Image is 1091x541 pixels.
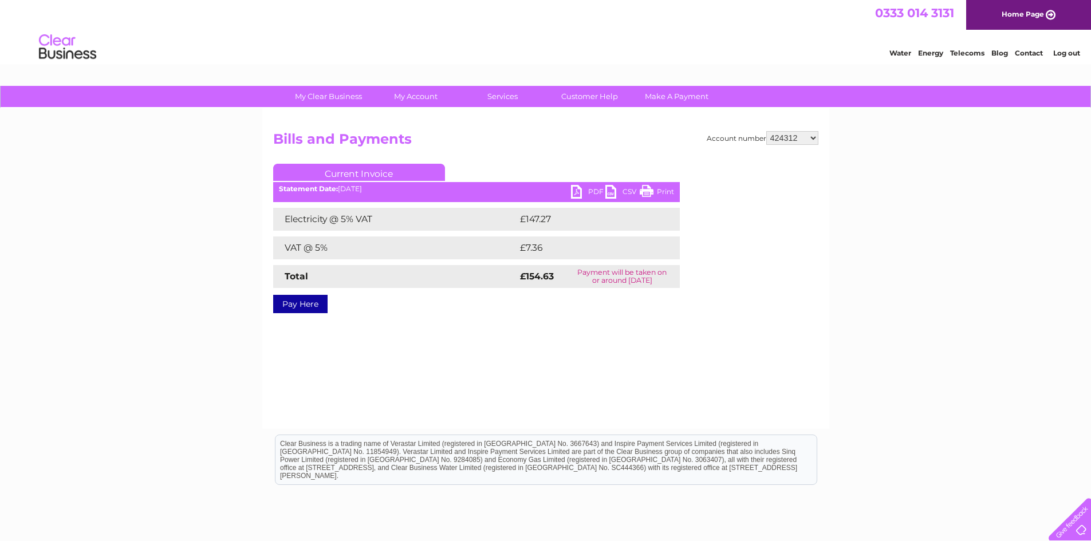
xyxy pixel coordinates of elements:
[455,86,550,107] a: Services
[368,86,463,107] a: My Account
[279,184,338,193] b: Statement Date:
[520,271,554,282] strong: £154.63
[640,185,674,202] a: Print
[571,185,605,202] a: PDF
[38,30,97,65] img: logo.png
[950,49,984,57] a: Telecoms
[517,208,658,231] td: £147.27
[517,236,653,259] td: £7.36
[629,86,724,107] a: Make A Payment
[875,6,954,20] a: 0333 014 3131
[542,86,637,107] a: Customer Help
[889,49,911,57] a: Water
[707,131,818,145] div: Account number
[285,271,308,282] strong: Total
[605,185,640,202] a: CSV
[273,131,818,153] h2: Bills and Payments
[273,208,517,231] td: Electricity @ 5% VAT
[273,164,445,181] a: Current Invoice
[565,265,680,288] td: Payment will be taken on or around [DATE]
[275,6,817,56] div: Clear Business is a trading name of Verastar Limited (registered in [GEOGRAPHIC_DATA] No. 3667643...
[991,49,1008,57] a: Blog
[1015,49,1043,57] a: Contact
[273,236,517,259] td: VAT @ 5%
[273,295,328,313] a: Pay Here
[918,49,943,57] a: Energy
[281,86,376,107] a: My Clear Business
[1053,49,1080,57] a: Log out
[273,185,680,193] div: [DATE]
